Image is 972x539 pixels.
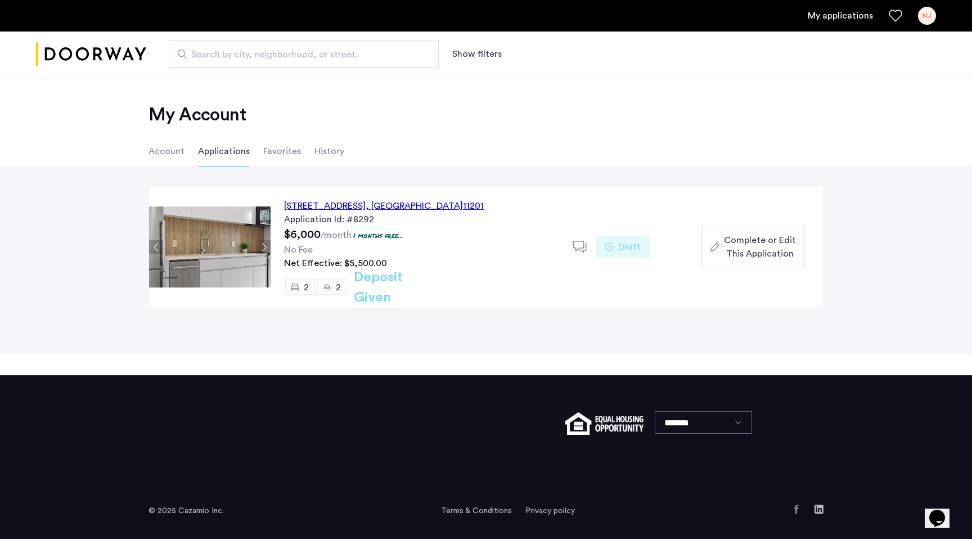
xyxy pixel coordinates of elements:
[354,267,443,308] h2: Deposit Given
[36,33,146,75] a: Cazamio logo
[452,47,502,61] button: Show or hide filters
[441,505,512,516] a: Terms and conditions
[655,411,752,434] select: Language select
[724,233,796,260] span: Complete or Edit This Application
[525,505,575,516] a: Privacy policy
[284,213,560,226] div: Application Id: #8292
[284,199,484,213] div: [STREET_ADDRESS] 11201
[149,240,163,254] button: Previous apartment
[889,9,902,23] a: Favorites
[792,505,801,514] a: Facebook
[148,104,823,126] h2: My Account
[148,507,224,515] span: © 2025 Cazamio Inc.
[918,7,936,25] div: NJ
[263,136,301,167] li: Favorites
[284,245,313,254] span: No Fee
[701,227,805,267] button: button
[36,33,146,75] img: logo
[198,136,250,167] li: Applications
[169,41,439,68] input: Apartment Search
[149,206,271,288] img: Apartment photo
[284,259,387,268] span: Net Effective: $5,500.00
[925,494,961,528] iframe: chat widget
[353,231,403,240] p: 1 months free...
[808,9,873,23] a: My application
[366,201,463,210] span: , [GEOGRAPHIC_DATA]
[618,240,641,254] span: Draft
[148,136,184,167] li: Account
[191,48,407,61] span: Search by city, neighborhood, or street.
[336,283,341,292] span: 2
[321,231,352,240] sub: /month
[314,136,344,167] li: History
[565,412,643,435] img: equal-housing.png
[814,505,823,514] a: LinkedIn
[304,283,309,292] span: 2
[256,240,271,254] button: Next apartment
[284,229,321,240] span: $6,000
